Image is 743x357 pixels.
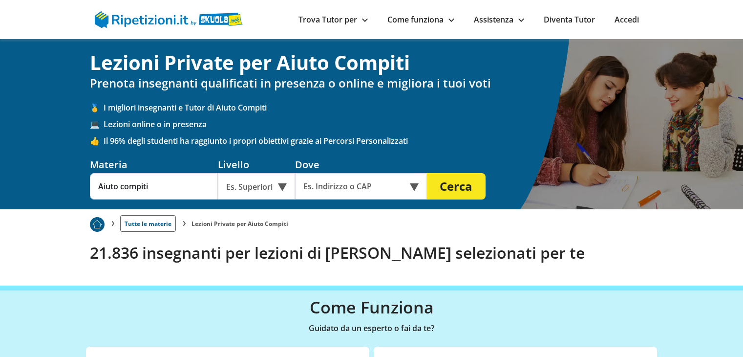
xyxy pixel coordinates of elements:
img: Piu prenotato [90,217,105,232]
h2: 21.836 insegnanti per lezioni di [PERSON_NAME] selezionati per te [90,244,654,262]
a: logo Skuola.net | Ripetizioni.it [95,13,243,24]
nav: breadcrumb d-none d-tablet-block [90,209,654,232]
a: Trova Tutor per [298,14,368,25]
h2: Prenota insegnanti qualificati in presenza o online e migliora i tuoi voti [90,76,654,90]
a: Diventa Tutor [544,14,595,25]
a: Accedi [615,14,639,25]
a: Assistenza [474,14,524,25]
div: Livello [218,158,295,171]
input: Es. Indirizzo o CAP [295,173,414,200]
span: Lezioni online o in presenza [104,119,654,130]
input: Es. Matematica [90,173,218,200]
a: Tutte le materie [120,215,176,232]
a: Come funziona [387,14,454,25]
h3: Come Funziona [90,297,654,317]
li: Lezioni Private per Aiuto Compiti [191,220,288,228]
div: Dove [295,158,427,171]
p: Guidato da un esperto o fai da te? [90,321,654,335]
span: 🥇 [90,102,104,113]
span: Il 96% degli studenti ha raggiunto i propri obiettivi grazie ai Percorsi Personalizzati [104,135,654,146]
div: Es. Superiori [218,173,295,200]
h1: Lezioni Private per Aiuto Compiti [90,51,654,74]
span: I migliori insegnanti e Tutor di Aiuto Compiti [104,102,654,113]
span: 💻 [90,119,104,130]
span: 👍 [90,135,104,146]
img: logo Skuola.net | Ripetizioni.it [95,11,243,28]
button: Cerca [427,173,486,200]
div: Materia [90,158,218,171]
